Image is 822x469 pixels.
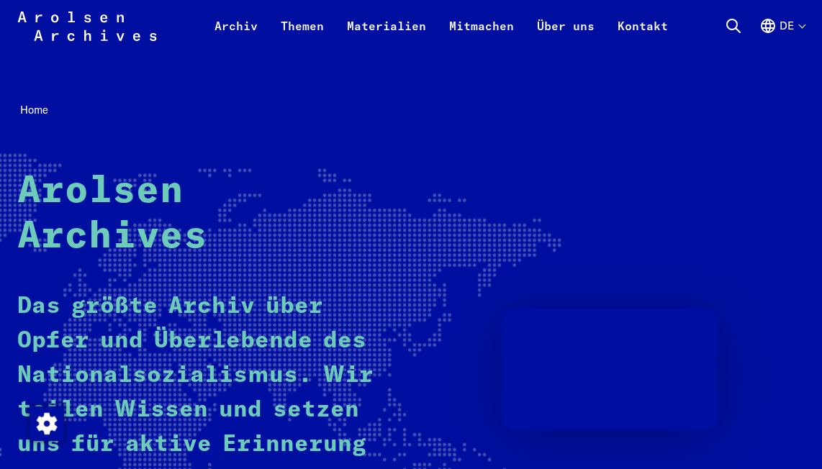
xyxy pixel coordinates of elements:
strong: Arolsen Archives [17,173,207,255]
img: Zustimmung ändern [30,406,64,441]
a: Mitmachen [438,17,525,52]
nav: Primär [203,9,679,43]
div: Zustimmung ändern [29,406,63,440]
a: Themen [269,17,335,52]
a: Kontakt [606,17,679,52]
span: Home [20,103,48,117]
nav: Breadcrumb [17,99,805,121]
a: Materialien [335,17,438,52]
a: Über uns [525,17,606,52]
button: Deutsch, Sprachauswahl [759,17,805,52]
a: Archiv [203,17,269,52]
